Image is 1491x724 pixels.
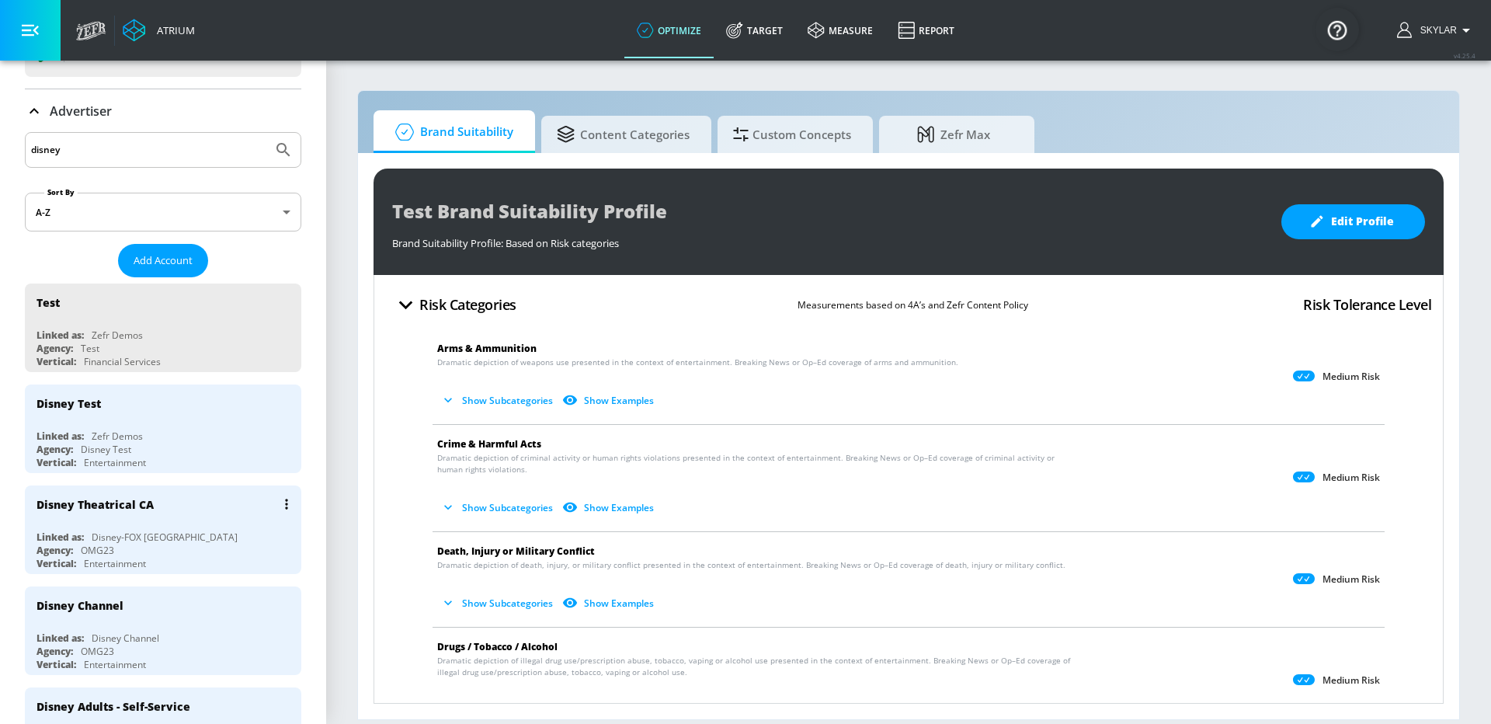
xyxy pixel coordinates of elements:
[559,698,660,723] button: Show Examples
[36,632,84,645] div: Linked as:
[392,228,1266,250] div: Brand Suitability Profile: Based on Risk categories
[36,544,73,557] div: Agency:
[1322,371,1380,383] p: Medium Risk
[36,456,76,469] div: Vertical:
[25,486,301,574] div: Disney Theatrical CALinked as:Disney-FOX [GEOGRAPHIC_DATA]Agency:OMG23Vertical:Entertainment
[1414,25,1457,36] span: login as: skylar.britton@zefr.com
[437,452,1079,475] span: Dramatic depiction of criminal activity or human rights violations presented in the context of en...
[795,2,885,58] a: measure
[437,698,559,723] button: Show Subcategories
[437,559,1065,571] span: Dramatic depiction of death, injury, or military conflict presented in the context of entertainme...
[25,385,301,473] div: Disney TestLinked as:Zefr DemosAgency:Disney TestVertical:Entertainment
[50,103,112,120] p: Advertiser
[36,645,73,658] div: Agency:
[25,193,301,231] div: A-Z
[25,587,301,675] div: Disney ChannelLinked as:Disney ChannelAgency:OMG23Vertical:Entertainment
[118,244,208,277] button: Add Account
[81,342,99,355] div: Test
[36,699,190,714] div: Disney Adults - Self-Service
[92,329,143,342] div: Zefr Demos
[84,456,146,469] div: Entertainment
[1322,674,1380,687] p: Medium Risk
[36,342,73,355] div: Agency:
[81,645,114,658] div: OMG23
[559,590,660,616] button: Show Examples
[437,495,559,520] button: Show Subcategories
[36,658,76,671] div: Vertical:
[559,388,660,413] button: Show Examples
[25,284,301,372] div: TestLinked as:Zefr DemosAgency:TestVertical:Financial Services
[92,632,159,645] div: Disney Channel
[92,430,143,443] div: Zefr Demos
[36,430,84,443] div: Linked as:
[885,2,967,58] a: Report
[437,437,541,451] span: Crime & Harmful Acts
[798,297,1028,313] p: Measurements based on 4A’s and Zefr Content Policy
[1315,8,1359,51] button: Open Resource Center
[1454,51,1475,60] span: v 4.25.4
[557,116,690,153] span: Content Categories
[92,531,238,544] div: Disney-FOX [GEOGRAPHIC_DATA]
[36,355,76,368] div: Vertical:
[386,287,523,323] button: Risk Categories
[437,357,958,368] span: Dramatic depiction of weapons use presented in the context of entertainment. Breaking News or Op–...
[36,295,60,310] div: Test
[1322,472,1380,484] p: Medium Risk
[84,557,146,570] div: Entertainment
[437,640,558,653] span: Drugs / Tobacco / Alcohol
[36,443,73,456] div: Agency:
[419,294,516,315] h4: Risk Categories
[25,89,301,133] div: Advertiser
[437,342,537,355] span: Arms & Ammunition
[266,133,301,167] button: Submit Search
[151,23,195,37] div: Atrium
[123,19,195,42] a: Atrium
[389,113,513,151] span: Brand Suitability
[1312,212,1394,231] span: Edit Profile
[895,116,1013,153] span: Zefr Max
[36,531,84,544] div: Linked as:
[1281,204,1425,239] button: Edit Profile
[36,396,101,411] div: Disney Test
[81,443,131,456] div: Disney Test
[559,495,660,520] button: Show Examples
[437,388,559,413] button: Show Subcategories
[84,355,161,368] div: Financial Services
[134,252,193,270] span: Add Account
[1397,21,1475,40] button: Skylar
[1303,294,1431,315] h4: Risk Tolerance Level
[36,329,84,342] div: Linked as:
[31,140,266,160] input: Search by name
[437,590,559,616] button: Show Subcategories
[733,116,851,153] span: Custom Concepts
[437,655,1079,678] span: Dramatic depiction of illegal drug use/prescription abuse, tobacco, vaping or alcohol use present...
[36,598,123,613] div: Disney Channel
[624,2,714,58] a: optimize
[36,557,76,570] div: Vertical:
[84,658,146,671] div: Entertainment
[81,544,114,557] div: OMG23
[1322,573,1380,586] p: Medium Risk
[714,2,795,58] a: Target
[437,545,595,558] span: Death, Injury or Military Conflict
[36,497,154,512] div: Disney Theatrical CA
[44,187,78,197] label: Sort By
